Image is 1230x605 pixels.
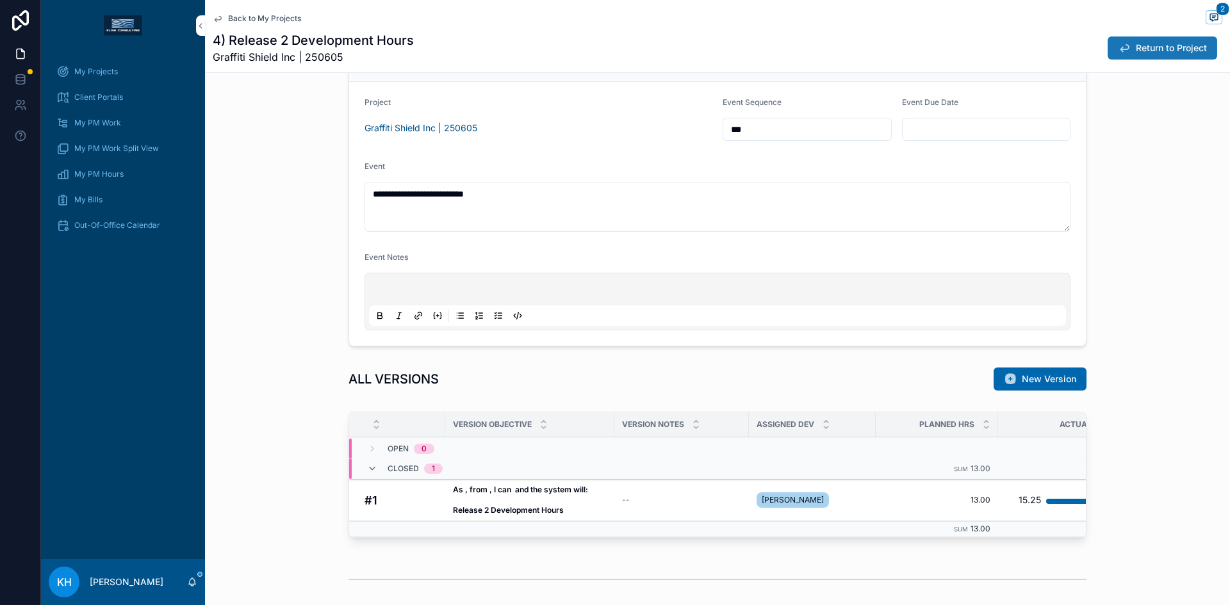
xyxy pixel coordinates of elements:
span: New Version [1022,373,1076,385]
span: 13.00 [971,524,990,533]
a: [PERSON_NAME] [757,490,868,510]
span: Out-Of-Office Calendar [74,220,160,230]
a: My Bills [49,188,197,211]
span: My PM Work [74,118,121,128]
span: Event [365,161,385,171]
span: Event Due Date [902,97,958,107]
a: Back to My Projects [213,13,301,24]
span: Assigned Dev [757,419,814,430]
a: Graffiti Shield Inc | 250605 [365,122,477,134]
a: My PM Work Split View [49,137,197,160]
a: Client Portals [49,86,197,109]
button: Return to Project [1108,36,1217,60]
span: My Bills [74,195,102,205]
span: 13.00 [971,464,990,473]
span: Version Notes [622,419,684,430]
span: My PM Work Split View [74,143,159,154]
small: Sum [954,465,968,472]
a: -- [622,495,741,505]
p: [PERSON_NAME] [90,576,163,588]
span: Back to My Projects [228,13,301,24]
span: Project [365,97,391,107]
a: As , from , I can and the system will: Release 2 Development Hours [453,485,607,515]
strong: As , from , I can and the system will: Release 2 Development Hours [453,485,588,515]
div: 15.25 [1019,487,1041,513]
span: Closed [388,464,419,474]
span: Planned Hrs [919,419,974,430]
span: My PM Hours [74,169,124,179]
span: My Projects [74,67,118,77]
span: Client Portals [74,92,123,102]
div: 0 [422,444,427,454]
span: [PERSON_NAME] [762,495,824,505]
a: Out-Of-Office Calendar [49,214,197,237]
small: Sum [954,526,968,533]
img: App logo [104,15,142,36]
span: Version Objective [453,419,532,430]
button: New Version [994,367,1086,391]
a: My PM Work [49,111,197,134]
a: #1 [365,492,438,509]
div: 1 [432,464,435,474]
h1: 4) Release 2 Development Hours [213,31,414,49]
div: scrollable content [41,51,205,254]
span: Event Notes [365,252,408,262]
button: 2 [1206,10,1222,26]
span: Open [388,444,409,454]
h1: ALL VERSIONS [348,370,439,388]
span: KH [57,574,72,590]
span: Graffiti Shield Inc | 250605 [213,49,414,65]
span: -- [622,495,630,505]
a: My PM Hours [49,163,197,186]
span: 2 [1216,3,1229,15]
a: 13.00 [883,495,990,505]
a: My Projects [49,60,197,83]
a: 15.25 [998,487,1118,513]
span: Actual Hrs [1060,419,1110,430]
span: Return to Project [1136,42,1207,54]
span: Event Sequence [723,97,782,107]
